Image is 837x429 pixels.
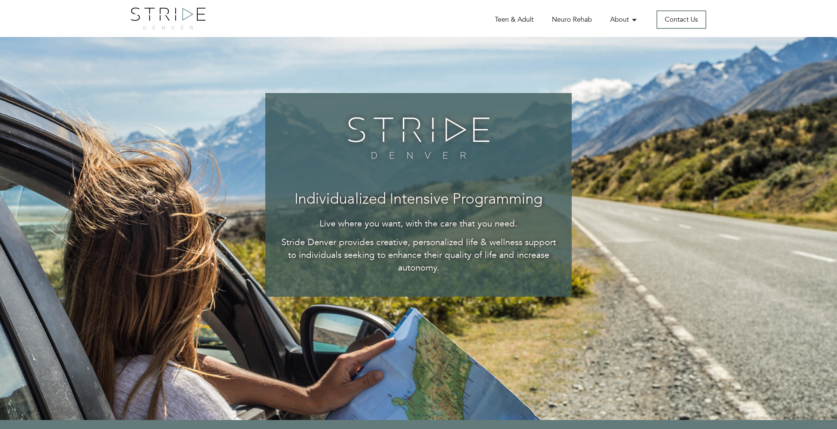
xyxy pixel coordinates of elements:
img: logo.png [131,7,206,30]
p: Live where you want, with the care that you need. [280,217,557,230]
h3: Individualized Intensive Programming [280,192,557,208]
a: Contact Us [657,10,706,29]
a: Teen & Adult [495,15,534,24]
a: About [610,15,638,24]
img: banner-logo.png [343,112,494,164]
a: Neuro Rehab [552,15,592,24]
p: Stride Denver provides creative, personalized life & wellness support to individuals seeking to e... [280,236,557,275]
